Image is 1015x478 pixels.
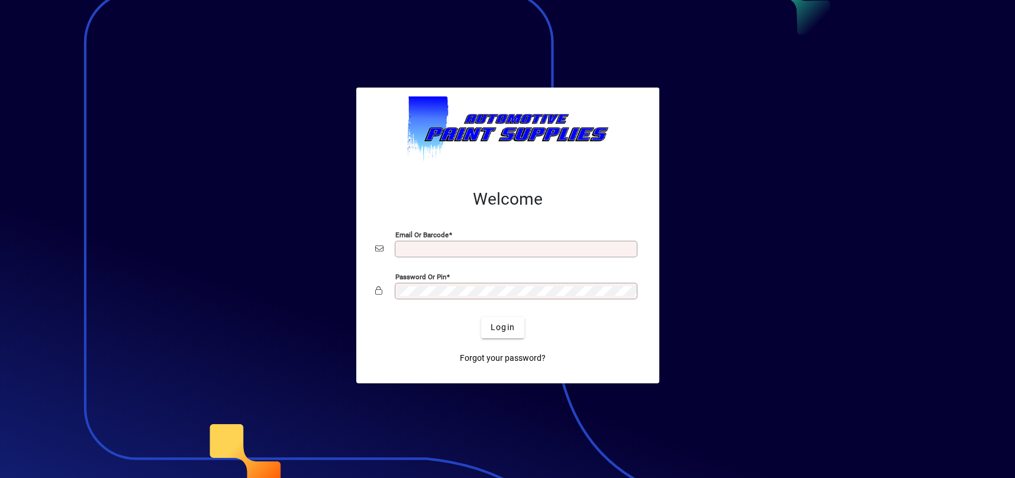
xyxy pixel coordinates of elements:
[455,348,550,369] a: Forgot your password?
[481,317,524,338] button: Login
[375,189,640,209] h2: Welcome
[395,272,446,280] mat-label: Password or Pin
[491,321,515,334] span: Login
[395,230,449,238] mat-label: Email or Barcode
[460,352,546,364] span: Forgot your password?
